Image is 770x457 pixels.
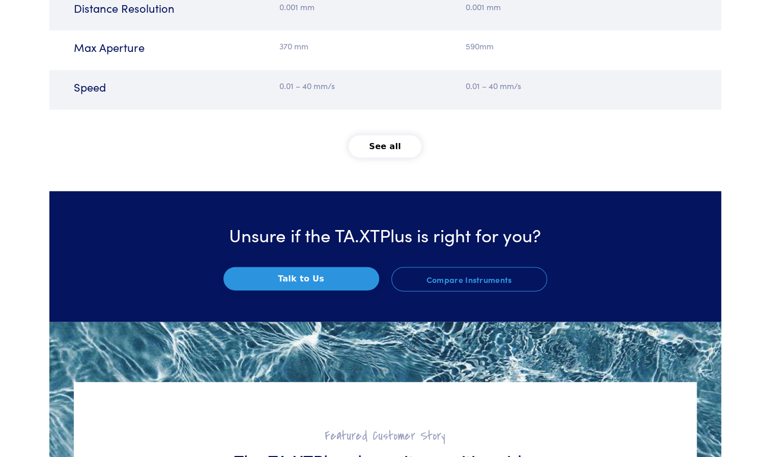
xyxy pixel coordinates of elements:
[223,267,379,291] button: Talk to Us
[74,1,267,16] h6: Distance Resolution
[120,428,651,444] h2: Featured Customer Story
[466,1,659,14] p: 0.001 mm
[279,1,379,14] p: 0.001 mm
[74,79,267,95] h6: Speed
[55,222,715,247] h3: Unsure if the TA.XTPlus is right for you?
[466,79,659,93] p: 0.01 – 40 mm/s
[349,135,421,158] button: See all
[466,40,659,53] p: 590mm
[279,40,379,53] p: 370 mm
[74,40,267,55] h6: Max Aperture
[279,79,379,93] p: 0.01 – 40 mm/s
[391,267,547,292] a: Compare Instruments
